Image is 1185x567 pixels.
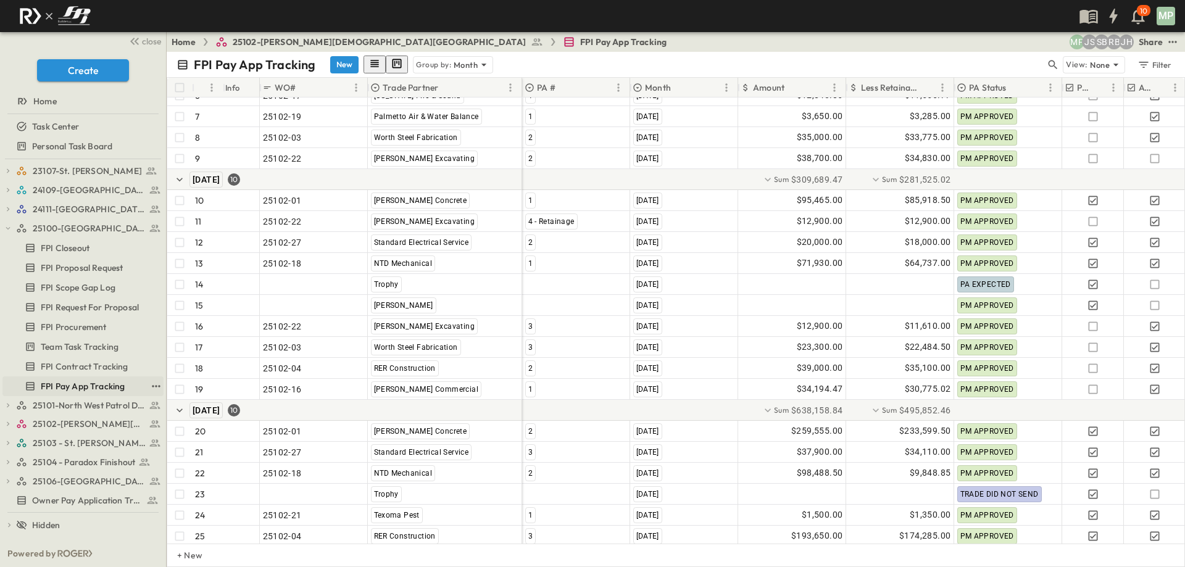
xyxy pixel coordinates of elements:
[16,181,161,199] a: 24109-St. Teresa of Calcutta Parish Hall
[364,56,408,73] div: table view
[636,238,659,247] span: [DATE]
[2,180,164,200] div: 24109-St. Teresa of Calcutta Parish Halltest
[33,399,146,412] span: 25101-North West Patrol Division
[636,427,659,436] span: [DATE]
[2,433,164,453] div: 25103 - St. [PERSON_NAME] Phase 2test
[774,404,789,416] p: Sum
[910,466,951,480] span: $9,848.85
[1077,81,1094,94] p: PE Expecting
[195,530,205,542] p: 25
[1158,81,1171,94] button: Sort
[2,490,164,510] div: Owner Pay Application Trackingtest
[960,154,1014,163] span: PM APPROVED
[149,379,164,394] button: test
[16,453,161,471] a: 25104 - Paradox Finishout
[503,80,518,95] button: Menu
[905,151,951,165] span: $34,830.00
[263,467,302,479] span: 25102-18
[905,361,951,375] span: $35,100.00
[636,154,659,163] span: [DATE]
[2,239,161,257] a: FPI Closeout
[374,532,436,540] span: RER Construction
[32,519,60,531] span: Hidden
[558,81,572,94] button: Sort
[960,259,1014,268] span: PM APPROVED
[797,445,843,459] span: $37,900.00
[802,109,843,123] span: $3,650.00
[374,427,467,436] span: [PERSON_NAME] Concrete
[172,36,196,48] a: Home
[636,469,659,478] span: [DATE]
[41,360,128,373] span: FPI Contract Tracking
[797,340,843,354] span: $23,300.00
[827,80,842,95] button: Menu
[441,81,454,94] button: Sort
[374,511,420,519] span: Texoma Pest
[124,32,164,49] button: close
[537,81,555,94] p: PA #
[2,118,161,135] a: Task Center
[1106,80,1121,95] button: Menu
[374,490,399,499] span: Trophy
[193,405,220,415] span: [DATE]
[2,278,164,297] div: FPI Scope Gap Logtest
[374,343,458,352] span: Worth Steel Fabrication
[374,238,469,247] span: Standard Electrical Service
[905,340,951,354] span: $22,484.50
[636,385,659,394] span: [DATE]
[263,131,302,144] span: 25102-03
[960,427,1014,436] span: PM APPROVED
[32,140,112,152] span: Personal Task Board
[1139,81,1155,94] p: AA Processed
[33,165,142,177] span: 23107-St. [PERSON_NAME]
[195,383,203,395] p: 19
[263,236,302,249] span: 25102-27
[899,404,950,416] span: $495,852.46
[905,319,951,333] span: $11,610.00
[263,152,302,165] span: 25102-22
[228,173,240,186] div: 10
[197,81,210,94] button: Sort
[899,529,950,543] span: $174,285.00
[195,278,203,291] p: 14
[960,532,1014,540] span: PM APPROVED
[33,184,146,196] span: 24109-St. Teresa of Calcutta Parish Hall
[905,130,951,144] span: $33,775.00
[33,456,135,468] span: 25104 - Paradox Finishout
[1165,35,1180,49] button: test
[374,133,458,142] span: Worth Steel Fabrication
[960,91,1014,100] span: PM APPROVED
[797,151,843,165] span: $38,700.00
[195,362,203,375] p: 18
[636,301,659,310] span: [DATE]
[215,36,543,48] a: 25102-[PERSON_NAME][DEMOGRAPHIC_DATA][GEOGRAPHIC_DATA]
[275,81,296,94] p: WO#
[753,81,784,94] p: Amount
[172,36,674,48] nav: breadcrumbs
[2,161,164,181] div: 23107-St. [PERSON_NAME]test
[921,81,935,94] button: Sort
[899,173,950,186] span: $281,525.02
[1168,80,1183,95] button: Menu
[905,214,951,228] span: $12,900.00
[528,364,533,373] span: 2
[41,262,123,274] span: FPI Proposal Request
[636,343,659,352] span: [DATE]
[374,322,475,331] span: [PERSON_NAME] Excavating
[910,109,951,123] span: $3,285.00
[195,341,202,354] p: 17
[2,471,164,491] div: 25106-St. Andrews Parking Lottest
[636,490,659,499] span: [DATE]
[2,299,161,316] a: FPI Request For Proposal
[2,378,146,395] a: FPI Pay App Tracking
[195,131,200,144] p: 8
[41,380,125,392] span: FPI Pay App Tracking
[528,238,533,247] span: 2
[905,445,951,459] span: $34,110.00
[195,425,206,437] p: 20
[2,318,161,336] a: FPI Procurement
[2,357,164,376] div: FPI Contract Trackingtest
[960,112,1014,121] span: PM APPROVED
[2,138,161,155] a: Personal Task Board
[263,425,302,437] span: 25102-01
